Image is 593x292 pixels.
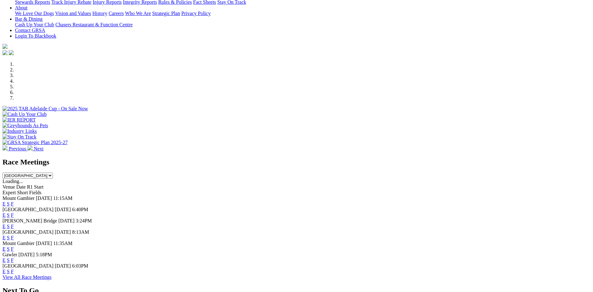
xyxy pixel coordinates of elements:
img: twitter.svg [9,50,14,55]
a: Contact GRSA [15,28,45,33]
img: IER REPORT [3,117,36,123]
a: Privacy Policy [181,11,211,16]
img: chevron-right-pager-white.svg [28,145,33,150]
span: [DATE] [36,241,52,246]
a: F [11,212,14,218]
a: S [7,201,10,206]
a: Chasers Restaurant & Function Centre [55,22,133,27]
a: Bar & Dining [15,16,43,22]
a: Previous [3,146,28,151]
span: [GEOGRAPHIC_DATA] [3,263,53,269]
span: [GEOGRAPHIC_DATA] [3,207,53,212]
img: facebook.svg [3,50,8,55]
span: Gawler [3,252,17,257]
a: About [15,5,28,10]
div: About [15,11,590,16]
a: F [11,246,14,252]
span: [DATE] [55,207,71,212]
a: E [3,224,6,229]
a: Who We Are [125,11,151,16]
a: F [11,269,14,274]
span: Fields [29,190,41,195]
span: Previous [9,146,26,151]
span: 6:03PM [72,263,88,269]
span: Mount Gambier [3,241,35,246]
span: Mount Gambier [3,196,35,201]
a: S [7,235,10,240]
span: Short [17,190,28,195]
a: Careers [108,11,124,16]
span: 11:35AM [53,241,73,246]
a: S [7,269,10,274]
img: chevron-left-pager-white.svg [3,145,8,150]
img: Greyhounds As Pets [3,123,48,128]
span: Date [16,184,26,190]
span: Loading... [3,179,23,184]
span: [DATE] [55,229,71,235]
a: F [11,235,14,240]
a: S [7,258,10,263]
a: We Love Our Dogs [15,11,54,16]
a: Vision and Values [55,11,91,16]
span: 11:15AM [53,196,73,201]
span: Next [34,146,43,151]
a: Cash Up Your Club [15,22,54,27]
a: View All Race Meetings [3,274,52,280]
span: 5:18PM [36,252,52,257]
span: [DATE] [36,196,52,201]
a: E [3,246,6,252]
a: Strategic Plan [152,11,180,16]
img: Industry Links [3,128,37,134]
span: [DATE] [58,218,75,223]
a: S [7,246,10,252]
a: History [92,11,107,16]
span: [DATE] [55,263,71,269]
img: GRSA Strategic Plan 2025-27 [3,140,68,145]
div: Bar & Dining [15,22,590,28]
span: R1 Start [27,184,43,190]
a: Next [28,146,43,151]
h2: Race Meetings [3,158,590,166]
span: [PERSON_NAME] Bridge [3,218,57,223]
a: F [11,201,14,206]
span: Expert [3,190,16,195]
span: 8:13AM [72,229,89,235]
img: Stay On Track [3,134,36,140]
span: Venue [3,184,15,190]
a: F [11,224,14,229]
span: [DATE] [18,252,35,257]
span: 6:40PM [72,207,88,212]
a: E [3,212,6,218]
a: E [3,269,6,274]
img: 2025 TAB Adelaide Cup - On Sale Now [3,106,88,112]
a: Login To Blackbook [15,33,56,39]
a: E [3,258,6,263]
a: S [7,224,10,229]
img: logo-grsa-white.png [3,44,8,49]
span: [GEOGRAPHIC_DATA] [3,229,53,235]
a: F [11,258,14,263]
span: 3:24PM [76,218,92,223]
a: S [7,212,10,218]
a: E [3,201,6,206]
a: E [3,235,6,240]
img: Cash Up Your Club [3,112,47,117]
